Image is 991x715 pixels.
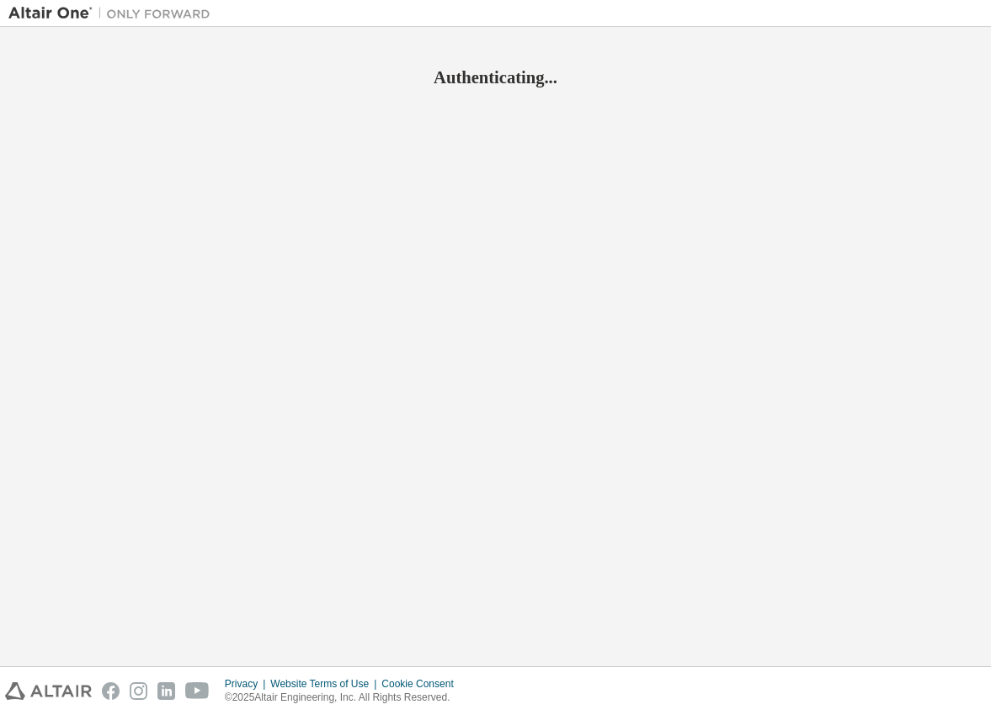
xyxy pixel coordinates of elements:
img: Altair One [8,5,219,22]
div: Privacy [225,677,270,691]
img: linkedin.svg [157,682,175,700]
img: facebook.svg [102,682,120,700]
img: youtube.svg [185,682,210,700]
p: © 2025 Altair Engineering, Inc. All Rights Reserved. [225,691,464,705]
div: Cookie Consent [381,677,463,691]
img: altair_logo.svg [5,682,92,700]
h2: Authenticating... [8,66,983,88]
img: instagram.svg [130,682,147,700]
div: Website Terms of Use [270,677,381,691]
